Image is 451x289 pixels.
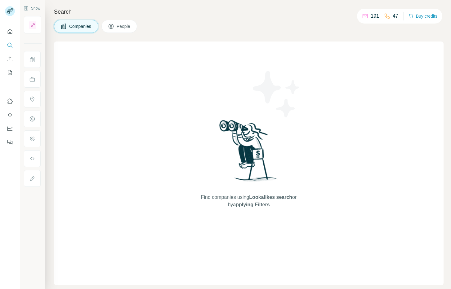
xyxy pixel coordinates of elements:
h4: Search [54,7,444,16]
button: Show [19,4,45,13]
img: Surfe Illustration - Stars [249,66,305,122]
span: People [117,23,131,29]
button: Buy credits [409,12,437,20]
button: Quick start [5,26,15,37]
button: Use Surfe API [5,109,15,120]
button: Dashboard [5,123,15,134]
p: 47 [393,12,398,20]
button: Search [5,40,15,51]
span: applying Filters [233,202,270,207]
p: 191 [371,12,379,20]
span: Lookalikes search [249,195,292,200]
span: Companies [69,23,92,29]
span: Find companies using or by [199,194,298,208]
button: Enrich CSV [5,53,15,64]
img: Surfe Illustration - Woman searching with binoculars [217,118,281,187]
button: Feedback [5,137,15,148]
button: Use Surfe on LinkedIn [5,96,15,107]
button: My lists [5,67,15,78]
